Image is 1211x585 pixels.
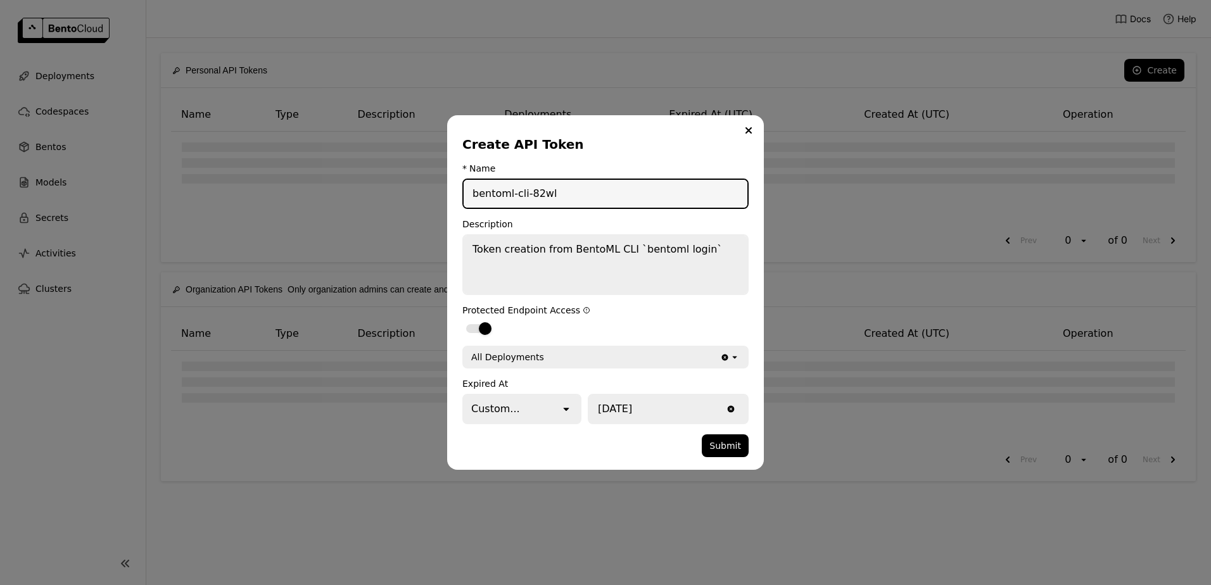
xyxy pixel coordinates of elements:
button: Close [741,123,756,138]
div: Custom... [471,401,520,417]
div: Expired At [462,379,749,389]
svg: open [560,403,573,415]
textarea: Token creation from BentoML CLI `bentoml login` [464,236,747,294]
div: Protected Endpoint Access [462,305,749,315]
svg: open [730,352,740,362]
div: Name [469,163,495,173]
div: Description [462,219,749,229]
button: Submit [702,434,749,457]
svg: Clear value [720,353,730,362]
div: Create API Token [462,135,744,153]
div: dialog [447,115,764,470]
input: Select a date. [589,395,723,423]
svg: Clear value [726,404,736,414]
input: Selected All Deployments. [545,351,547,363]
div: All Deployments [471,351,544,363]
